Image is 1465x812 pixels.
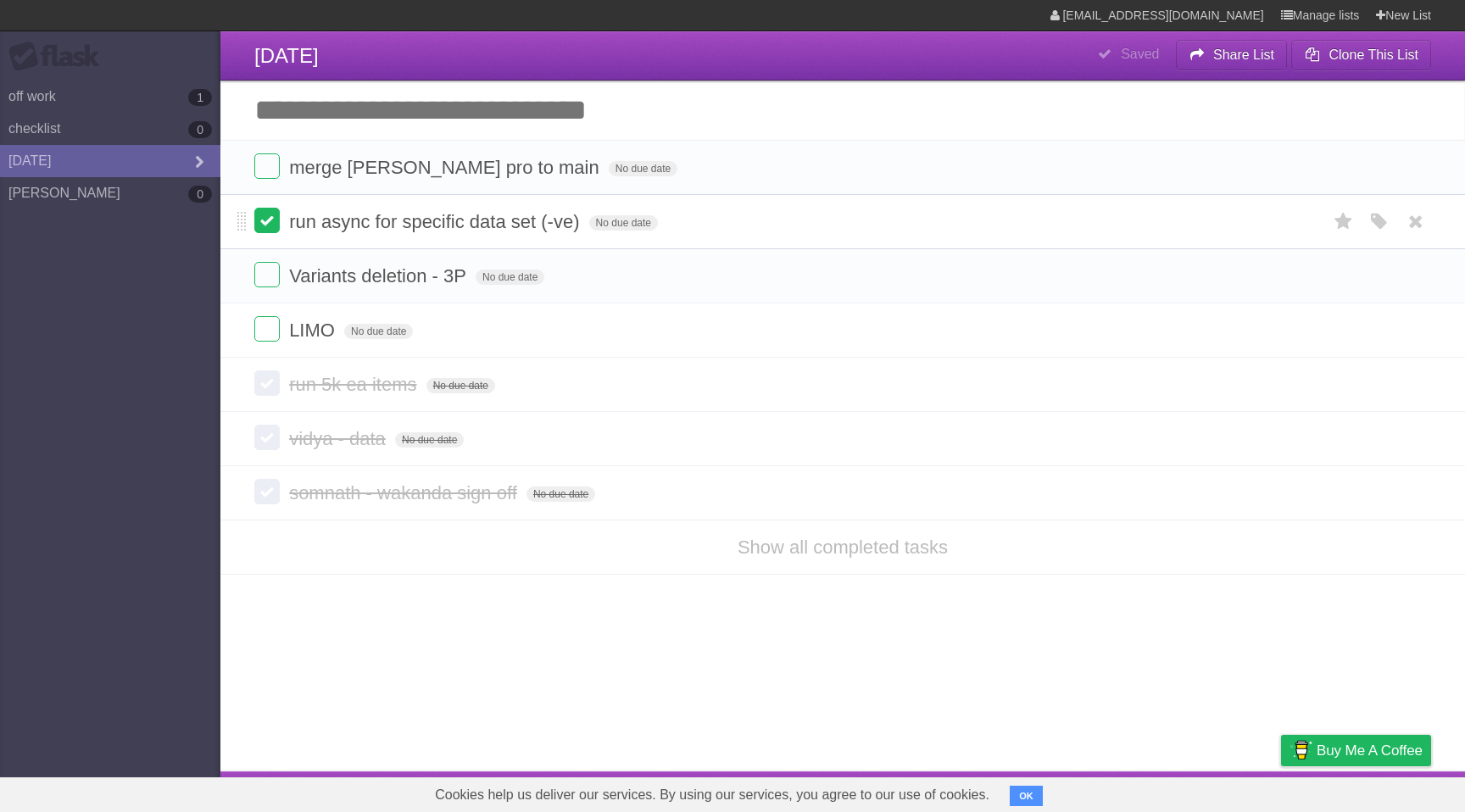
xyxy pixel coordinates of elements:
[188,89,212,106] b: 1
[254,370,280,396] label: Done
[289,157,604,178] span: merge [PERSON_NAME] pro to main
[418,778,1006,812] span: Cookies help us deliver our services. By using our services, you agree to our use of cookies.
[1317,736,1423,765] span: Buy me a coffee
[1328,208,1360,236] label: Star task
[1010,786,1043,806] button: OK
[738,537,948,558] a: Show all completed tasks
[254,425,280,450] label: Done
[1324,776,1431,808] a: Suggest a feature
[289,211,583,232] span: run async for specific data set (-ve)
[8,42,110,72] div: Flask
[289,265,471,286] span: Variants deletion - 3P
[254,316,280,342] label: Done
[426,378,495,393] span: No due date
[289,374,421,395] span: run 5k ea items
[476,270,544,285] span: No due date
[344,324,413,339] span: No due date
[1111,776,1180,808] a: Developers
[609,161,677,176] span: No due date
[289,482,521,503] span: somnath - wakanda sign off
[254,208,280,233] label: Done
[254,479,280,504] label: Done
[1056,776,1091,808] a: About
[1329,47,1418,62] b: Clone This List
[526,487,595,502] span: No due date
[188,121,212,138] b: 0
[395,432,464,448] span: No due date
[188,186,212,203] b: 0
[1281,735,1431,766] a: Buy me a coffee
[1291,40,1431,70] button: Clone This List
[1213,47,1274,62] b: Share List
[1290,736,1312,765] img: Buy me a coffee
[589,215,658,231] span: No due date
[289,320,339,341] span: LIMO
[1121,47,1159,61] b: Saved
[1176,40,1288,70] button: Share List
[254,44,319,67] span: [DATE]
[254,262,280,287] label: Done
[254,153,280,179] label: Done
[289,428,390,449] span: vidya - data
[1201,776,1239,808] a: Terms
[1259,776,1303,808] a: Privacy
